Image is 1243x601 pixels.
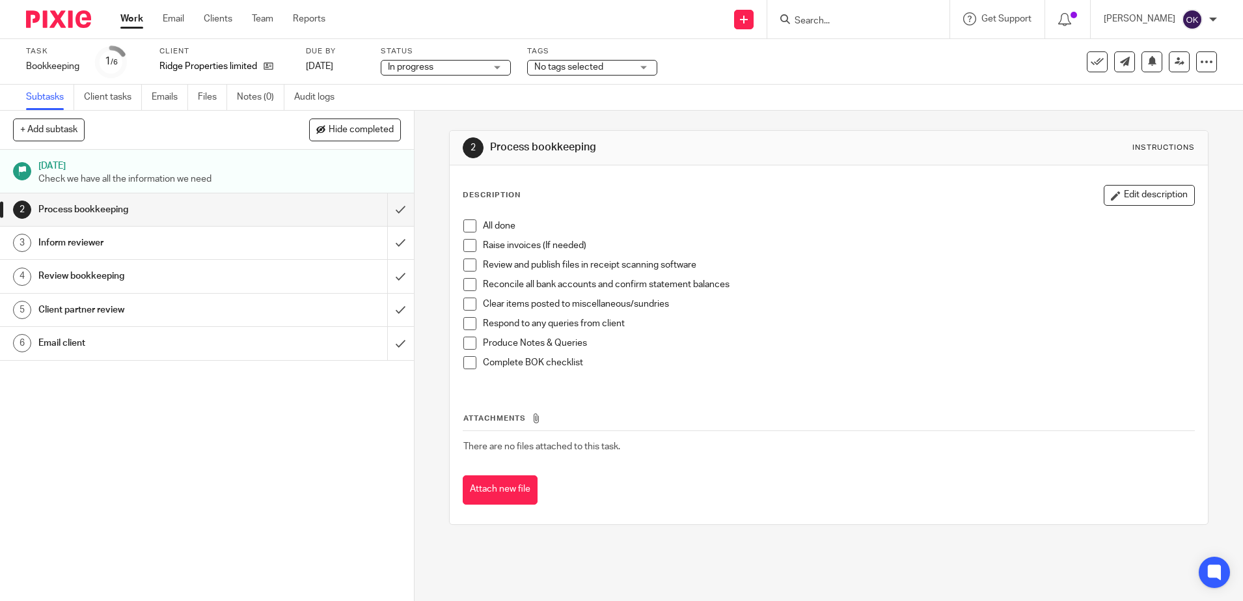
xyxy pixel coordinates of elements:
div: 2 [13,201,31,219]
h1: Process bookkeeping [490,141,856,154]
span: Attachments [463,415,526,422]
div: 5 [13,301,31,319]
div: 1 [105,54,118,69]
label: Due by [306,46,364,57]
a: Team [252,12,273,25]
span: No tags selected [534,63,603,72]
img: svg%3E [1182,9,1203,30]
span: There are no files attached to this task. [463,442,620,451]
span: [DATE] [306,62,333,71]
a: Email [163,12,184,25]
h1: Review bookkeeping [38,266,262,286]
h1: [DATE] [38,156,401,173]
p: Produce Notes & Queries [483,337,1194,350]
a: Files [198,85,227,110]
a: Clients [204,12,232,25]
a: Reports [293,12,325,25]
p: Clear items posted to miscellaneous/sundries [483,298,1194,311]
p: Review and publish files in receipt scanning software [483,259,1194,272]
a: Audit logs [294,85,344,110]
div: 2 [463,137,484,158]
div: Bookkeeping [26,60,79,73]
small: /6 [111,59,118,66]
label: Client [159,46,290,57]
span: Get Support [981,14,1031,23]
span: Hide completed [329,125,394,135]
p: Description [463,190,521,201]
a: Emails [152,85,188,110]
div: 3 [13,234,31,252]
p: Ridge Properties limited [159,60,257,73]
label: Tags [527,46,657,57]
h1: Email client [38,333,262,353]
div: Instructions [1132,143,1195,153]
h1: Inform reviewer [38,233,262,253]
button: Edit description [1104,185,1195,206]
a: Work [120,12,143,25]
a: Client tasks [84,85,142,110]
button: + Add subtask [13,119,85,141]
p: Check we have all the information we need [38,173,401,186]
div: 4 [13,268,31,286]
label: Task [26,46,79,57]
input: Search [793,16,910,27]
p: Raise invoices (If needed) [483,239,1194,252]
a: Subtasks [26,85,74,110]
p: Complete BOK checklist [483,356,1194,369]
a: Notes (0) [237,85,284,110]
p: Reconcile all bank accounts and confirm statement balances [483,278,1194,291]
p: [PERSON_NAME] [1104,12,1175,25]
div: 6 [13,334,31,352]
p: Respond to any queries from client [483,317,1194,330]
img: Pixie [26,10,91,28]
span: In progress [388,63,433,72]
p: All done [483,219,1194,232]
button: Attach new file [463,475,538,505]
h1: Process bookkeeping [38,200,262,219]
label: Status [381,46,511,57]
h1: Client partner review [38,300,262,320]
button: Hide completed [309,119,401,141]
